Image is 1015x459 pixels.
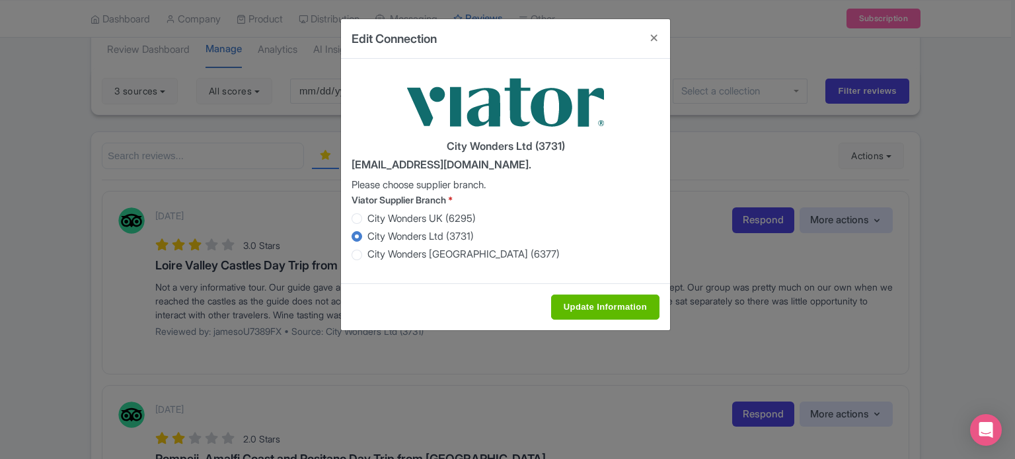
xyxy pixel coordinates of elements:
[551,295,659,320] input: Update Information
[352,30,437,48] h4: Edit Connection
[367,247,560,262] label: City Wonders [GEOGRAPHIC_DATA] (6377)
[352,159,659,171] h4: [EMAIL_ADDRESS][DOMAIN_NAME].
[352,178,659,193] p: Please choose supplier branch.
[367,229,474,244] label: City Wonders Ltd (3731)
[367,211,476,227] label: City Wonders UK (6295)
[638,19,670,57] button: Close
[970,414,1002,446] div: Open Intercom Messenger
[406,69,605,135] img: viator-9033d3fb01e0b80761764065a76b653a.png
[352,141,659,153] h4: City Wonders Ltd (3731)
[352,194,446,205] span: Viator Supplier Branch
